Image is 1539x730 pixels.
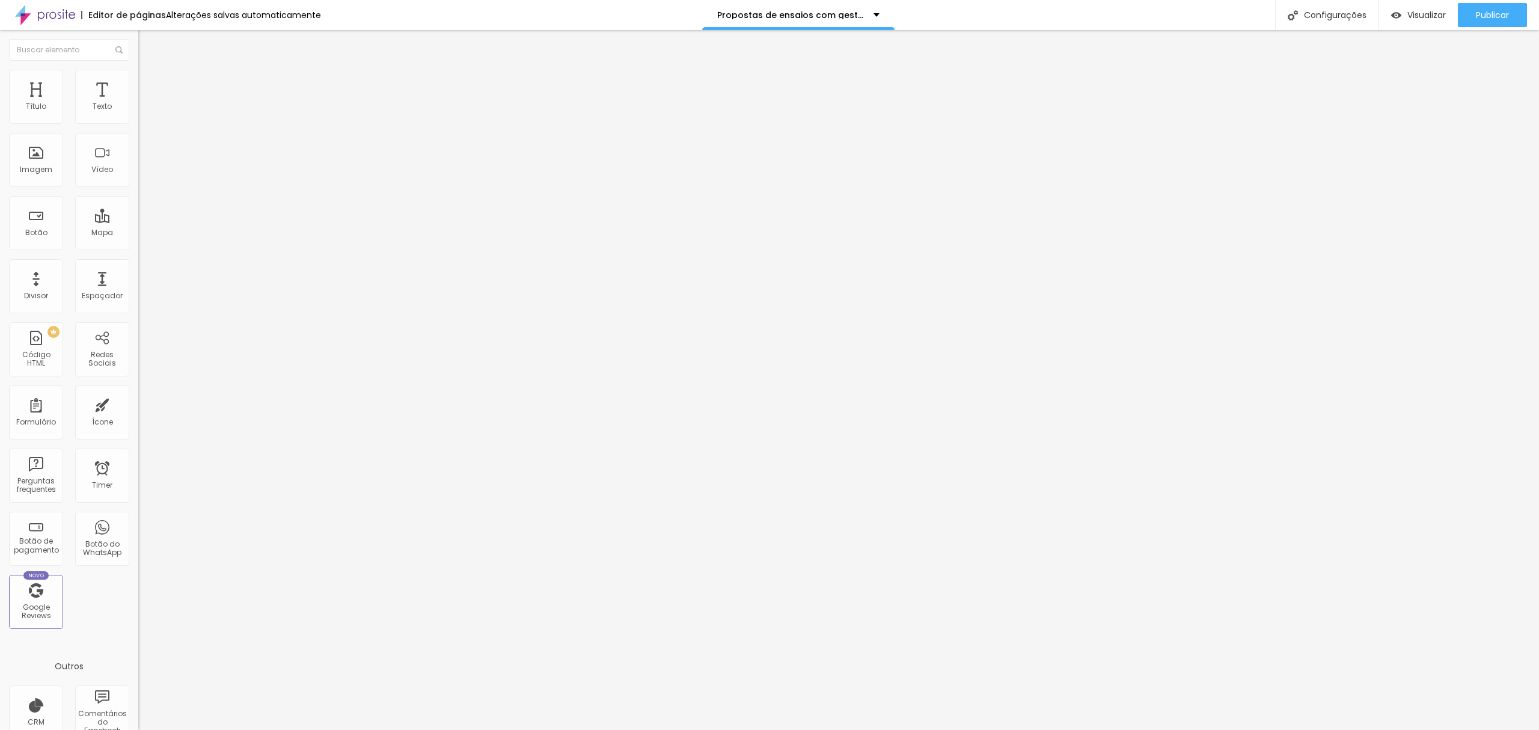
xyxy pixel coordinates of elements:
div: Perguntas frequentes [12,477,60,494]
div: Google Reviews [12,603,60,621]
div: Divisor [24,292,48,300]
div: Ícone [92,418,113,426]
div: Espaçador [82,292,123,300]
img: view-1.svg [1391,10,1401,20]
div: Mapa [91,229,113,237]
img: Icone [115,46,123,54]
input: Buscar elemento [9,39,129,61]
div: Botão de pagamento [12,537,60,554]
span: Publicar [1476,10,1509,20]
div: Imagem [20,165,52,174]
iframe: Editor [138,30,1539,730]
p: Propostas de ensaios com gestantes [717,11,864,19]
span: Visualizar [1407,10,1446,20]
button: Publicar [1458,3,1527,27]
div: CRM [28,718,44,726]
div: Vídeo [91,165,113,174]
div: Editor de páginas [81,11,166,19]
img: Icone [1288,10,1298,20]
div: Título [26,102,46,111]
div: Botão do WhatsApp [78,540,126,557]
div: Código HTML [12,351,60,368]
div: Timer [92,481,112,489]
div: Redes Sociais [78,351,126,368]
div: Botão [25,229,47,237]
div: Alterações salvas automaticamente [166,11,321,19]
div: Formulário [16,418,56,426]
div: Novo [23,571,49,580]
div: Texto [93,102,112,111]
button: Visualizar [1379,3,1458,27]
